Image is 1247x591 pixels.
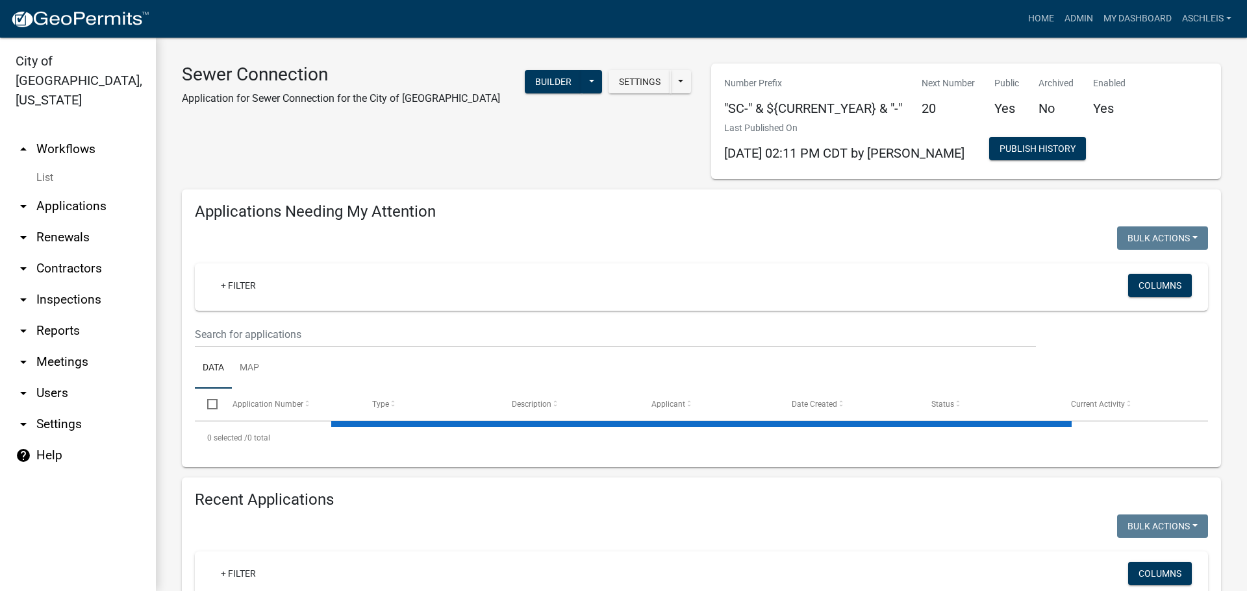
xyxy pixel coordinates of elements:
[1117,226,1208,250] button: Bulk Actions
[1059,389,1198,420] datatable-header-cell: Current Activity
[1128,562,1192,585] button: Columns
[639,389,779,420] datatable-header-cell: Applicant
[195,389,220,420] datatable-header-cell: Select
[792,400,837,409] span: Date Created
[1059,6,1098,31] a: Admin
[989,145,1086,155] wm-modal-confirm: Workflow Publish History
[195,202,1208,221] h4: Applications Needing My Attention
[724,121,964,135] p: Last Published On
[994,77,1019,90] p: Public
[1098,6,1177,31] a: My Dashboard
[922,101,975,116] h5: 20
[994,101,1019,116] h5: Yes
[499,389,639,420] datatable-header-cell: Description
[651,400,685,409] span: Applicant
[16,448,31,463] i: help
[182,91,500,106] p: Application for Sewer Connection for the City of [GEOGRAPHIC_DATA]
[207,433,247,442] span: 0 selected /
[919,389,1059,420] datatable-header-cell: Status
[724,145,964,161] span: [DATE] 02:11 PM CDT by [PERSON_NAME]
[724,77,902,90] p: Number Prefix
[1177,6,1237,31] a: aschleis
[16,141,31,157] i: arrow_drop_up
[232,348,267,389] a: Map
[16,354,31,370] i: arrow_drop_down
[16,199,31,214] i: arrow_drop_down
[16,261,31,276] i: arrow_drop_down
[1093,101,1126,116] h5: Yes
[195,422,1208,454] div: 0 total
[220,389,359,420] datatable-header-cell: Application Number
[724,101,902,116] h5: "SC-" & ${CURRENT_YEAR} & "-"
[16,323,31,339] i: arrow_drop_down
[512,400,551,409] span: Description
[1093,77,1126,90] p: Enabled
[922,77,975,90] p: Next Number
[195,348,232,389] a: Data
[372,400,389,409] span: Type
[1039,101,1074,116] h5: No
[16,292,31,308] i: arrow_drop_down
[1117,514,1208,538] button: Bulk Actions
[16,230,31,245] i: arrow_drop_down
[210,562,266,585] a: + Filter
[360,389,499,420] datatable-header-cell: Type
[233,400,303,409] span: Application Number
[195,321,1036,348] input: Search for applications
[1023,6,1059,31] a: Home
[609,70,671,93] button: Settings
[1039,77,1074,90] p: Archived
[1128,274,1192,297] button: Columns
[931,400,954,409] span: Status
[16,385,31,401] i: arrow_drop_down
[1071,400,1125,409] span: Current Activity
[525,70,582,93] button: Builder
[16,416,31,432] i: arrow_drop_down
[989,137,1086,160] button: Publish History
[210,274,266,297] a: + Filter
[182,64,500,86] h3: Sewer Connection
[779,389,918,420] datatable-header-cell: Date Created
[195,490,1208,509] h4: Recent Applications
